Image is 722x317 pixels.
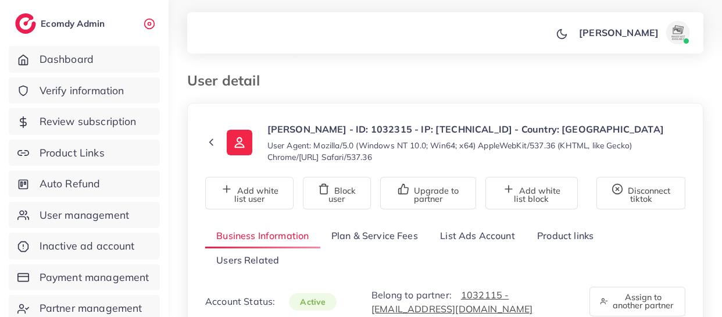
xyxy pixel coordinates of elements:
span: Review subscription [40,114,137,129]
img: logo [15,13,36,34]
button: Add white list user [205,177,294,209]
a: Business Information [205,223,320,248]
span: Partner management [40,301,142,316]
button: Upgrade to partner [380,177,476,209]
a: Inactive ad account [9,233,160,259]
a: List Ads Account [429,223,526,248]
a: logoEcomdy Admin [15,13,108,34]
a: Review subscription [9,108,160,135]
button: Disconnect tiktok [596,177,685,209]
h3: User detail [187,72,269,89]
span: User management [40,208,129,223]
a: Payment management [9,264,160,291]
span: Payment management [40,270,149,285]
img: avatar [666,21,689,44]
a: 1032115 - [EMAIL_ADDRESS][DOMAIN_NAME] [371,289,532,315]
a: Plan & Service Fees [320,223,429,248]
a: Users Related [205,248,290,273]
button: Add white list block [485,177,578,209]
p: Account Status: [205,294,337,309]
p: [PERSON_NAME] [579,26,659,40]
a: Auto Refund [9,170,160,197]
a: Verify information [9,77,160,104]
span: Product Links [40,145,105,161]
span: Inactive ad account [40,238,135,254]
p: Belong to partner: [371,288,576,316]
a: User management [9,202,160,229]
img: ic-user-info.36bf1079.svg [227,130,252,155]
a: Product links [526,223,605,248]
span: Dashboard [40,52,94,67]
a: [PERSON_NAME]avatar [573,21,694,44]
span: Auto Refund [40,176,101,191]
a: Dashboard [9,46,160,73]
small: User Agent: Mozilla/5.0 (Windows NT 10.0; Win64; x64) AppleWebKit/537.36 (KHTML, like Gecko) Chro... [267,140,685,163]
h2: Ecomdy Admin [41,18,108,29]
button: Assign to another partner [589,287,685,316]
button: Block user [303,177,371,209]
p: [PERSON_NAME] - ID: 1032315 - IP: [TECHNICAL_ID] - Country: [GEOGRAPHIC_DATA] [267,122,685,136]
a: Product Links [9,140,160,166]
span: Verify information [40,83,124,98]
span: active [289,293,337,311]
